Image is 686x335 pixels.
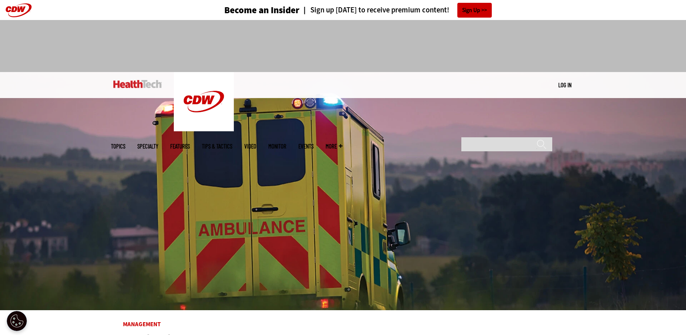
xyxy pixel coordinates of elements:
a: MonITor [268,143,286,149]
a: Sign up [DATE] to receive premium content! [300,6,449,14]
a: Video [244,143,256,149]
a: Events [298,143,314,149]
span: More [326,143,342,149]
span: Specialty [137,143,158,149]
a: Features [170,143,190,149]
a: Become an Insider [194,6,300,15]
a: Sign Up [457,3,492,18]
img: Home [113,80,162,88]
a: CDW [174,125,234,133]
a: Log in [558,81,571,88]
div: Cookie Settings [7,311,27,331]
div: User menu [558,81,571,89]
a: Management [123,320,161,328]
button: Open Preferences [7,311,27,331]
h3: Become an Insider [224,6,300,15]
span: Topics [111,143,125,149]
a: Tips & Tactics [202,143,232,149]
iframe: advertisement [197,28,489,64]
img: Home [174,72,234,131]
